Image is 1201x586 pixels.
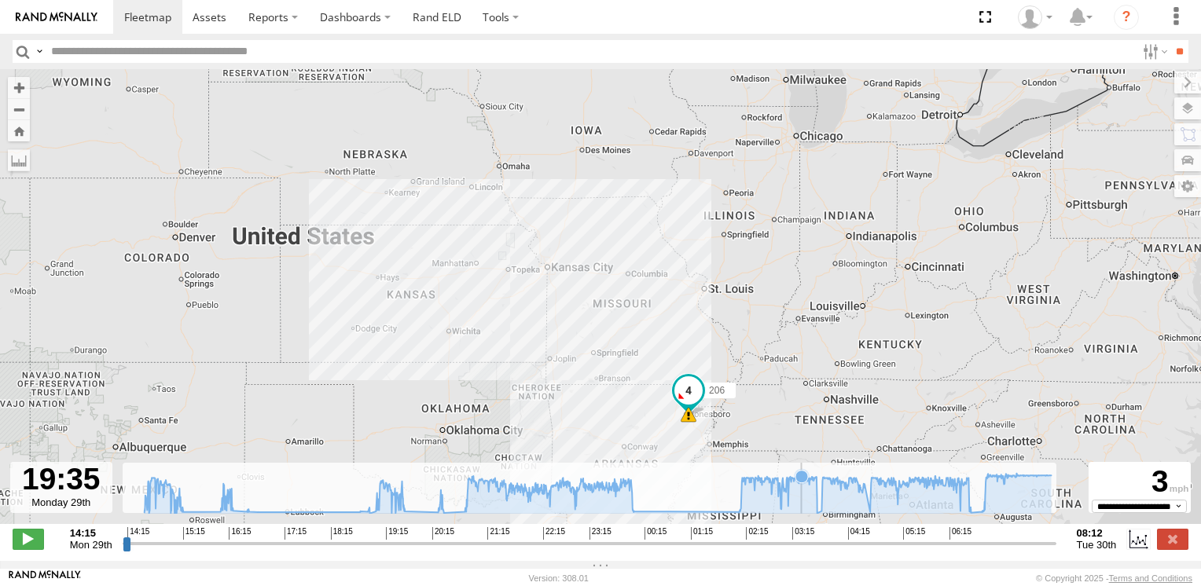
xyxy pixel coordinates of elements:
[33,40,46,63] label: Search Query
[746,527,768,540] span: 02:15
[285,527,307,540] span: 17:15
[386,527,408,540] span: 19:15
[8,149,30,171] label: Measure
[949,527,971,540] span: 06:15
[709,385,725,396] span: 206
[16,12,97,23] img: rand-logo.svg
[1174,175,1201,197] label: Map Settings
[1114,5,1139,30] i: ?
[432,527,454,540] span: 20:15
[645,527,667,540] span: 00:15
[1077,527,1117,539] strong: 08:12
[127,527,149,540] span: 14:15
[691,527,713,540] span: 01:15
[792,527,814,540] span: 03:15
[487,527,509,540] span: 21:15
[229,527,251,540] span: 16:15
[70,527,112,539] strong: 14:15
[8,98,30,120] button: Zoom out
[848,527,870,540] span: 04:15
[8,77,30,98] button: Zoom in
[1109,573,1192,583] a: Terms and Conditions
[543,527,565,540] span: 22:15
[331,527,353,540] span: 18:15
[1077,539,1117,551] span: Tue 30th Sep 2025
[1091,464,1188,500] div: 3
[589,527,612,540] span: 23:15
[1157,529,1188,549] label: Close
[1137,40,1170,63] label: Search Filter Options
[13,529,44,549] label: Play/Stop
[529,573,589,583] div: Version: 308.01
[1012,5,1058,29] div: John Bibbs
[9,570,81,586] a: Visit our Website
[8,120,30,141] button: Zoom Home
[1036,573,1192,583] div: © Copyright 2025 -
[903,527,925,540] span: 05:15
[183,527,205,540] span: 15:15
[70,539,112,551] span: Mon 29th Sep 2025
[681,407,696,423] div: 9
